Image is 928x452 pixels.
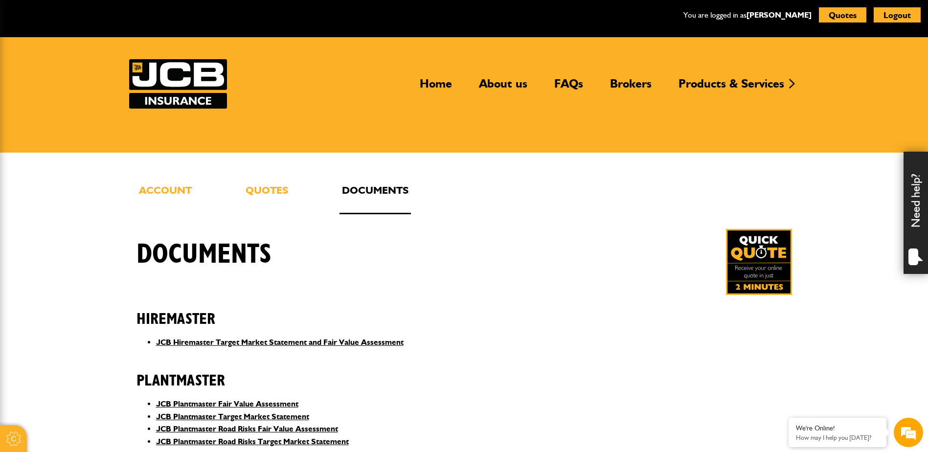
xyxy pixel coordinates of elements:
[156,424,338,433] a: JCB Plantmaster Road Risks Fair Value Assessment
[547,76,590,99] a: FAQs
[472,76,535,99] a: About us
[796,424,879,432] div: We're Online!
[603,76,659,99] a: Brokers
[129,59,227,109] img: JCB Insurance Services logo
[340,182,411,214] a: Documents
[136,182,194,214] a: Account
[136,295,792,328] h2: Hiremaster
[156,399,298,408] a: JCB Plantmaster Fair Value Assessment
[819,7,866,23] button: Quotes
[747,10,812,20] a: [PERSON_NAME]
[726,229,792,295] a: Get your insurance quote in just 2-minutes
[796,434,879,441] p: How may I help you today?
[904,152,928,274] div: Need help?
[412,76,459,99] a: Home
[136,357,792,390] h2: Plantmaster
[671,76,792,99] a: Products & Services
[129,59,227,109] a: JCB Insurance Services
[726,229,792,295] img: Quick Quote
[156,338,404,347] a: JCB Hiremaster Target Market Statement and Fair Value Assessment
[156,437,349,446] a: JCB Plantmaster Road Risks Target Market Statement
[874,7,921,23] button: Logout
[683,9,812,22] p: You are logged in as
[136,238,272,271] h1: Documents
[156,412,309,421] a: JCB Plantmaster Target Market Statement
[243,182,291,214] a: Quotes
